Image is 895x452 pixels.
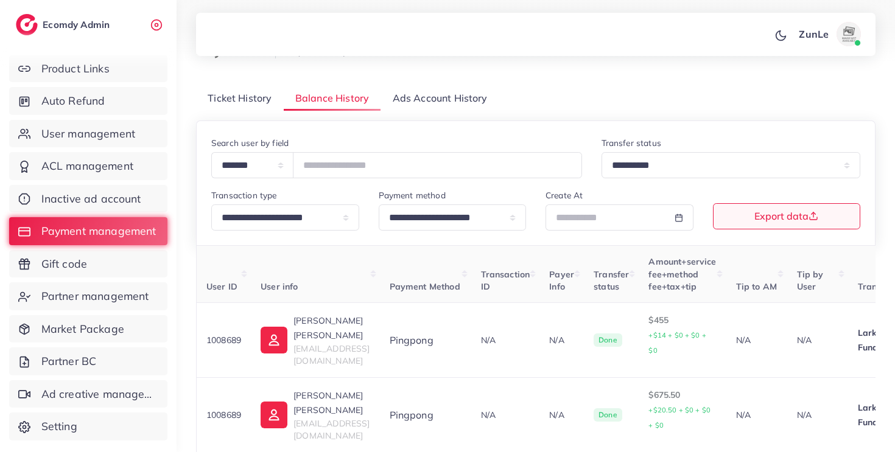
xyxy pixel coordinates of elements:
[261,327,287,353] img: ic-user-info.36bf1079.svg
[16,14,38,35] img: logo
[837,22,861,46] img: avatar
[481,409,496,420] span: N/A
[206,408,241,422] p: 1008689
[393,91,488,105] span: Ads Account History
[9,152,167,180] a: ACL management
[261,402,287,428] img: ic-user-info.36bf1079.svg
[9,347,167,375] a: Partner BC
[261,281,298,292] span: User info
[9,250,167,278] a: Gift code
[211,189,277,201] label: Transaction type
[9,120,167,148] a: User management
[648,256,716,292] span: Amount+service fee+method fee+tax+tip
[41,419,77,434] span: Setting
[206,281,237,292] span: User ID
[9,315,167,343] a: Market Package
[295,91,369,105] span: Balance History
[481,269,530,292] span: Transaction ID
[713,203,861,229] button: Export data
[9,87,167,115] a: Auto Refund
[797,333,838,347] p: N/A
[9,412,167,440] a: Setting
[41,93,105,109] span: Auto Refund
[797,408,838,422] p: N/A
[549,333,574,347] p: N/A
[41,191,141,207] span: Inactive ad account
[390,333,462,347] div: Pingpong
[16,14,113,35] a: logoEcomdy Admin
[9,282,167,310] a: Partner management
[736,281,777,292] span: Tip to AM
[43,19,113,30] h2: Ecomdy Admin
[736,333,777,347] p: N/A
[797,269,824,292] span: Tip by User
[41,223,156,239] span: Payment management
[390,281,460,292] span: Payment Method
[736,408,777,422] p: N/A
[594,333,622,347] span: Done
[648,331,706,355] small: +$14 + $0 + $0 + $0
[9,55,167,83] a: Product Links
[648,388,716,433] p: $675.50
[792,22,866,46] a: ZunLeavatar
[41,256,87,272] span: Gift code
[754,211,818,221] span: Export data
[602,137,661,149] label: Transfer status
[9,185,167,213] a: Inactive ad account
[594,408,622,422] span: Done
[41,386,158,402] span: Ad creative management
[9,217,167,245] a: Payment management
[546,189,583,201] label: Create At
[594,269,629,292] span: Transfer status
[41,61,110,77] span: Product Links
[211,137,289,149] label: Search user by field
[293,388,370,417] p: [PERSON_NAME] [PERSON_NAME]
[206,333,241,347] p: 1008689
[549,269,574,292] span: Payer Info
[9,380,167,408] a: Ad creative management
[799,27,829,41] p: ZunLe
[648,313,716,358] p: $455
[41,321,124,337] span: Market Package
[549,408,574,422] p: N/A
[293,343,370,366] span: [EMAIL_ADDRESS][DOMAIN_NAME]
[41,353,97,369] span: Partner BC
[481,335,496,346] span: N/A
[293,418,370,441] span: [EMAIL_ADDRESS][DOMAIN_NAME]
[41,288,149,304] span: Partner management
[41,126,135,142] span: User management
[41,158,133,174] span: ACL management
[379,189,446,201] label: Payment method
[648,406,711,429] small: +$20.50 + $0 + $0 + $0
[293,313,370,342] p: [PERSON_NAME] [PERSON_NAME]
[208,91,272,105] span: Ticket History
[390,408,462,422] div: Pingpong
